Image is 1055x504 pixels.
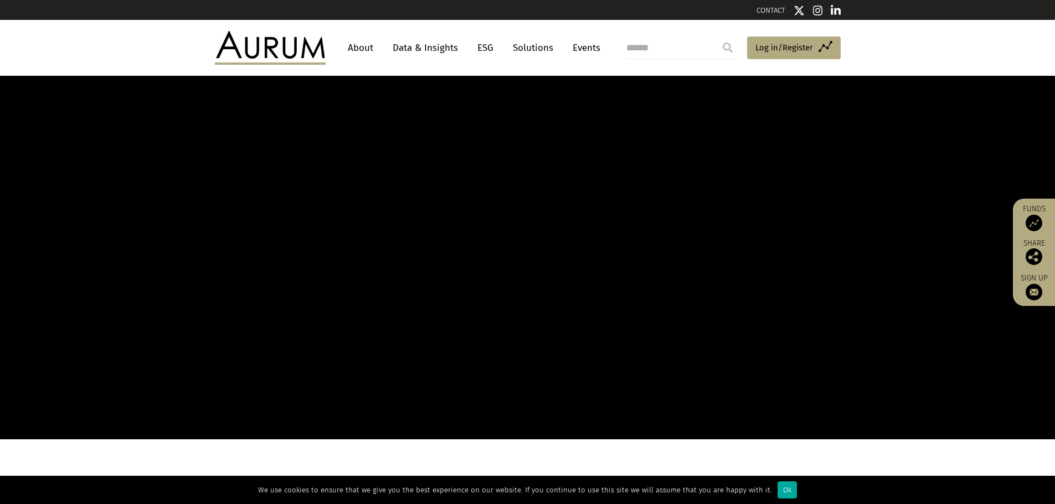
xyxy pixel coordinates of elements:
[747,37,841,60] a: Log in/Register
[1018,240,1049,265] div: Share
[717,37,739,59] input: Submit
[215,31,326,64] img: Aurum
[567,38,600,58] a: Events
[755,41,813,54] span: Log in/Register
[794,5,805,16] img: Twitter icon
[1026,215,1042,231] img: Access Funds
[342,38,379,58] a: About
[813,5,823,16] img: Instagram icon
[1018,204,1049,231] a: Funds
[387,38,464,58] a: Data & Insights
[1026,248,1042,265] img: Share this post
[831,5,841,16] img: Linkedin icon
[756,6,785,14] a: CONTACT
[1026,284,1042,300] img: Sign up to our newsletter
[507,38,559,58] a: Solutions
[778,481,797,498] div: Ok
[1018,273,1049,300] a: Sign up
[472,38,499,58] a: ESG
